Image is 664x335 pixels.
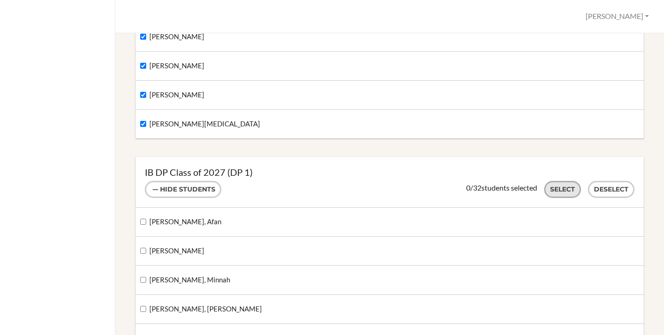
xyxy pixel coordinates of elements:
[140,121,146,127] input: [PERSON_NAME][MEDICAL_DATA]
[140,277,146,283] input: [PERSON_NAME], Minnah
[140,61,204,71] label: [PERSON_NAME]
[140,63,146,69] input: [PERSON_NAME]
[544,181,581,198] button: Select
[140,275,230,285] label: [PERSON_NAME], Minnah
[140,248,146,254] input: [PERSON_NAME]
[466,183,537,192] div: / students selected
[140,219,146,225] input: [PERSON_NAME], Afan
[140,32,204,42] label: [PERSON_NAME]
[140,304,262,314] label: [PERSON_NAME], [PERSON_NAME]
[145,181,221,198] button: Hide students
[140,306,146,312] input: [PERSON_NAME], [PERSON_NAME]
[140,90,204,100] label: [PERSON_NAME]
[466,183,470,192] span: 0
[140,119,260,129] label: [PERSON_NAME][MEDICAL_DATA]
[588,181,634,198] button: Deselect
[140,34,146,40] input: [PERSON_NAME]
[145,166,634,179] h3: IB DP Class of 2027 (DP 1)
[140,217,221,227] label: [PERSON_NAME], Afan
[473,183,481,192] span: 32
[581,8,653,25] button: [PERSON_NAME]
[140,92,146,98] input: [PERSON_NAME]
[140,246,204,256] label: [PERSON_NAME]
